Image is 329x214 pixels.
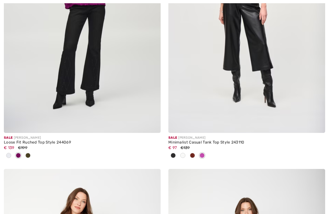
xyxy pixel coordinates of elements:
[168,151,178,161] div: Black
[168,136,177,140] span: Sale
[168,140,325,145] div: Minimalist Casual Tank Top Style 243110
[18,145,27,150] span: €199
[4,135,161,140] div: [PERSON_NAME]
[13,151,23,161] div: Empress
[4,145,14,150] span: € 139
[148,176,154,181] img: heart_black_full.svg
[188,151,197,161] div: Cinnamon
[313,176,318,181] img: heart_black_full.svg
[181,145,190,150] span: €139
[168,145,177,150] span: € 97
[4,140,161,145] div: Loose Fit Ruched Top Style 244069
[313,120,318,126] img: plus_v2.svg
[178,151,188,161] div: Vanilla 30
[168,135,325,140] div: [PERSON_NAME]
[197,151,207,161] div: Empress
[148,120,154,126] img: plus_v2.svg
[23,151,33,161] div: Iguana
[4,151,13,161] div: Vanilla 30
[4,136,13,140] span: Sale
